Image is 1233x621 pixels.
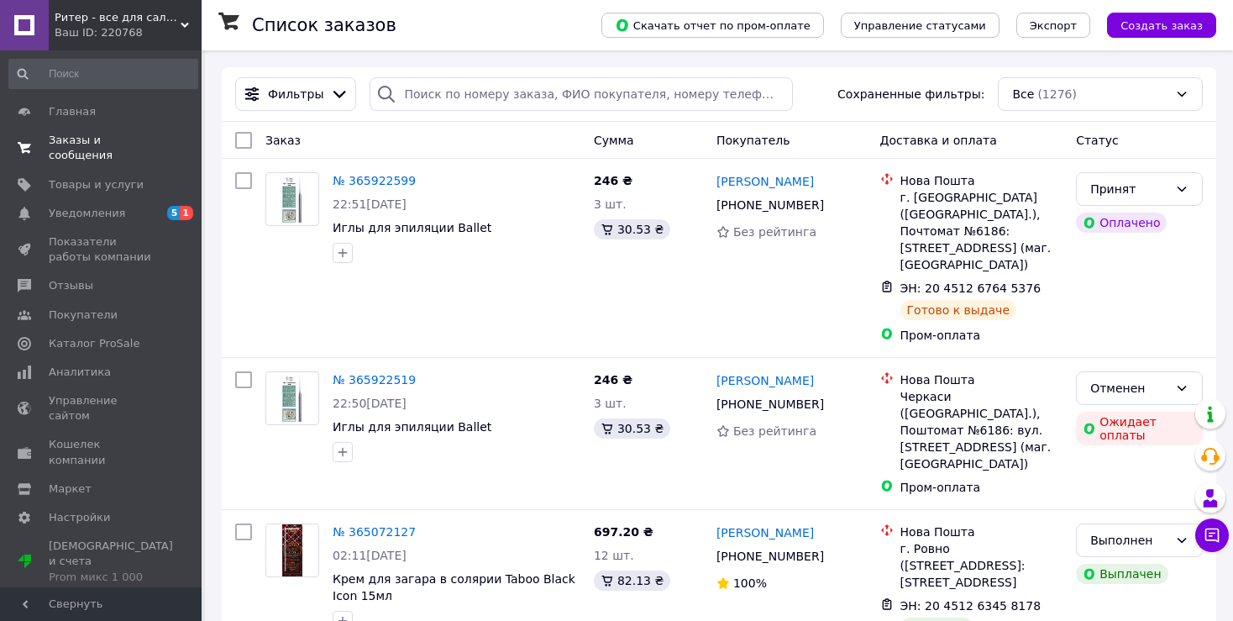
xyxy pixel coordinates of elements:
div: 30.53 ₴ [594,418,670,439]
div: Отменен [1090,379,1168,397]
span: Покупатель [716,134,790,147]
span: 246 ₴ [594,174,632,187]
input: Поиск [8,59,198,89]
div: Черкаси ([GEOGRAPHIC_DATA].), Поштомат №6186: вул. [STREET_ADDRESS] (маг. [GEOGRAPHIC_DATA]) [900,388,1063,472]
span: Покупатели [49,308,118,323]
div: [PHONE_NUMBER] [713,193,827,217]
span: 1 [180,206,193,220]
span: ЭН: 20 4512 6345 8178 [900,599,1041,613]
a: № 365072127 [333,525,416,539]
h1: Список заказов [252,15,396,35]
div: 30.53 ₴ [594,219,670,239]
span: Управление статусами [854,19,986,32]
span: Каталог ProSale [49,336,139,351]
div: г. [GEOGRAPHIC_DATA] ([GEOGRAPHIC_DATA].), Почтомат №6186: [STREET_ADDRESS] (маг. [GEOGRAPHIC_DATA]) [900,189,1063,273]
span: Скачать отчет по пром-оплате [615,18,811,33]
div: Ваш ID: 220768 [55,25,202,40]
span: ЭН: 20 4512 6764 5376 [900,282,1041,295]
input: Поиск по номеру заказа, ФИО покупателя, номеру телефона, Email, номеру накладной [370,77,792,111]
span: Управление сайтом [49,393,155,424]
a: № 365922599 [333,174,416,187]
span: 22:50[DATE] [333,397,407,410]
span: Без рейтинга [733,225,816,239]
span: 12 шт. [594,549,634,562]
a: Иглы для эпиляции Ballet [333,221,491,234]
span: Без рейтинга [733,424,816,438]
span: Сумма [594,134,634,147]
div: Нова Пошта [900,172,1063,189]
span: 3 шт. [594,397,627,410]
span: Товары и услуги [49,177,144,192]
span: Создать заказ [1120,19,1203,32]
span: (1276) [1037,87,1077,101]
button: Создать заказ [1107,13,1216,38]
img: Фото товару [269,173,315,225]
button: Скачать отчет по пром-оплате [601,13,824,38]
img: Фото товару [269,372,315,424]
span: 100% [733,576,767,590]
div: Prom микс 1 000 [49,570,173,585]
img: Фото товару [282,524,302,576]
div: Нова Пошта [900,524,1063,540]
span: Заказ [265,134,301,147]
span: Главная [49,104,96,119]
span: Кошелек компании [49,437,155,467]
span: [DEMOGRAPHIC_DATA] и счета [49,539,173,585]
a: Крем для загара в солярии Taboo Black Icon 15мл [333,572,575,603]
a: Создать заказ [1090,18,1216,31]
span: 5 [167,206,181,220]
a: [PERSON_NAME] [716,372,814,389]
div: Нова Пошта [900,371,1063,388]
span: Сохраненные фильтры: [837,86,984,103]
button: Чат с покупателем [1195,518,1229,552]
div: Ожидает оплаты [1076,412,1203,445]
button: Управление статусами [841,13,1000,38]
span: Ритер - все для салонов красоты [55,10,181,25]
div: [PHONE_NUMBER] [713,392,827,416]
span: Аналитика [49,365,111,380]
span: 3 шт. [594,197,627,211]
span: Уведомления [49,206,125,221]
a: [PERSON_NAME] [716,524,814,541]
div: Оплачено [1076,213,1167,233]
div: Пром-оплата [900,327,1063,344]
span: Экспорт [1030,19,1077,32]
span: 22:51[DATE] [333,197,407,211]
span: Маркет [49,482,92,497]
a: Иглы для эпиляции Ballet [333,420,491,434]
span: 246 ₴ [594,373,632,387]
div: Принят [1090,180,1168,198]
span: 697.20 ₴ [594,525,653,539]
div: Выполнен [1090,531,1168,550]
a: Фото товару [265,371,319,425]
div: 82.13 ₴ [594,571,670,591]
a: № 365922519 [333,373,416,387]
div: Пром-оплата [900,479,1063,496]
span: Показатели работы компании [49,234,155,265]
a: [PERSON_NAME] [716,173,814,190]
span: Заказы и сообщения [49,133,155,163]
span: Доставка и оплата [880,134,997,147]
button: Экспорт [1016,13,1090,38]
span: Фильтры [268,86,323,103]
span: Отзывы [49,278,93,293]
div: Готово к выдаче [900,300,1016,320]
div: г. Ровно ([STREET_ADDRESS]: [STREET_ADDRESS] [900,540,1063,591]
span: Статус [1076,134,1119,147]
a: Фото товару [265,524,319,577]
a: Фото товару [265,172,319,226]
div: Выплачен [1076,564,1167,584]
span: Настройки [49,510,110,525]
span: Все [1012,86,1034,103]
div: [PHONE_NUMBER] [713,545,827,568]
span: 02:11[DATE] [333,549,407,562]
